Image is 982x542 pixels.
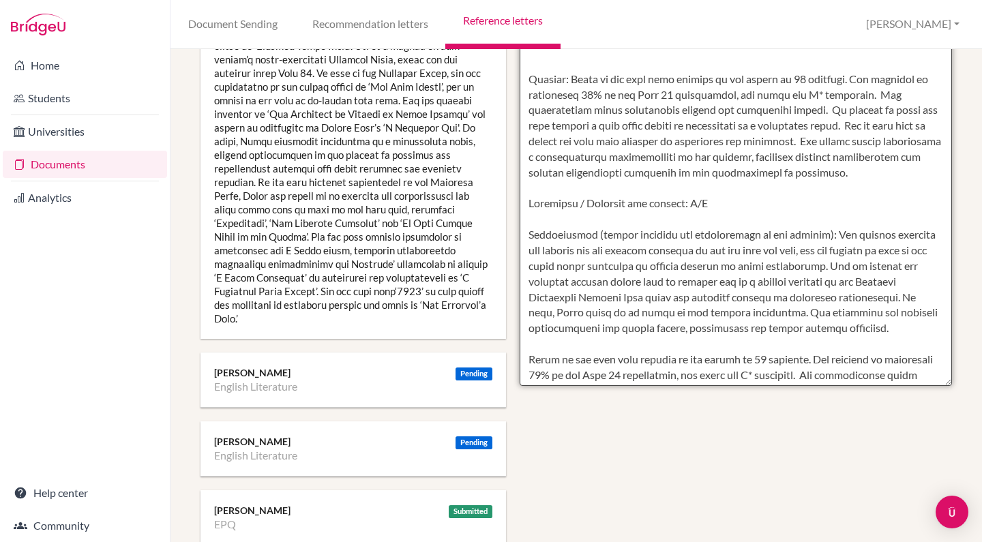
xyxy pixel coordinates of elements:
div: Pending [456,436,492,449]
div: [PERSON_NAME] [214,435,492,449]
div: Pending [456,367,492,380]
div: Open Intercom Messenger [936,496,968,528]
div: [PERSON_NAME] [214,366,492,380]
li: English Literature [214,380,297,393]
a: Documents [3,151,167,178]
button: [PERSON_NAME] [860,12,966,37]
a: Universities [3,118,167,145]
li: EPQ [214,517,236,531]
a: Analytics [3,184,167,211]
li: English Literature [214,449,297,462]
a: Students [3,85,167,112]
div: Submitted [449,505,492,518]
a: Community [3,512,167,539]
img: Bridge-U [11,14,65,35]
a: Help center [3,479,167,507]
a: Home [3,52,167,79]
div: [PERSON_NAME] [214,504,492,517]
